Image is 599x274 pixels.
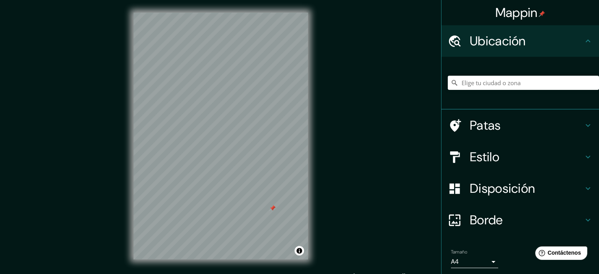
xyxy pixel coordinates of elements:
div: Estilo [441,141,599,173]
img: pin-icon.png [539,11,545,17]
button: Activar o desactivar atribución [295,246,304,255]
div: Disposición [441,173,599,204]
div: A4 [451,255,498,268]
div: Patas [441,110,599,141]
font: Disposición [470,180,535,197]
font: Estilo [470,149,499,165]
font: A4 [451,257,459,266]
font: Mappin [495,4,538,21]
font: Ubicación [470,33,526,49]
input: Elige tu ciudad o zona [448,76,599,90]
iframe: Lanzador de widgets de ayuda [529,243,590,265]
font: Tamaño [451,249,467,255]
div: Ubicación [441,25,599,57]
font: Patas [470,117,501,134]
font: Borde [470,212,503,228]
div: Borde [441,204,599,236]
canvas: Mapa [134,13,308,259]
